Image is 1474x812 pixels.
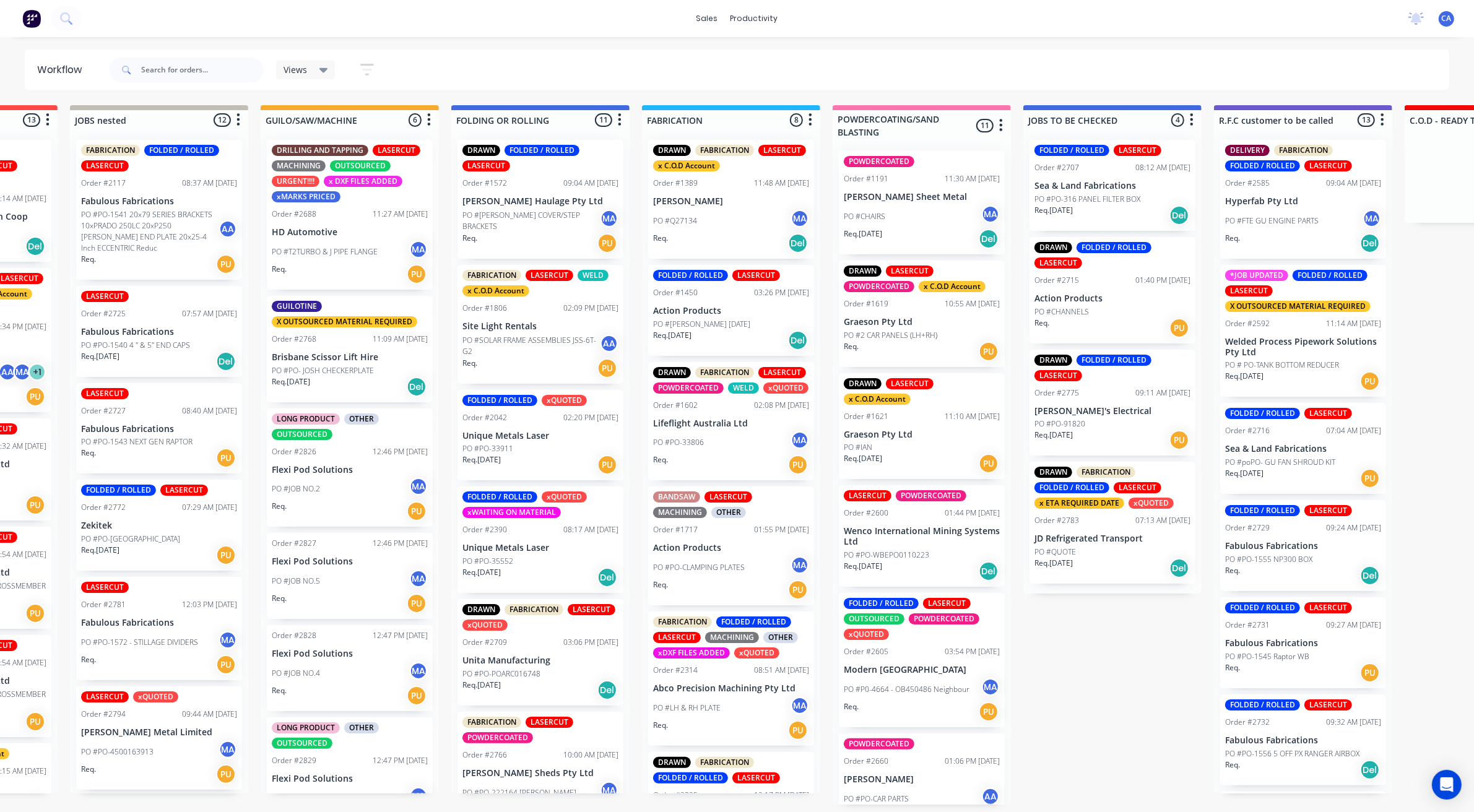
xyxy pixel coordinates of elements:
div: PU [407,501,427,521]
p: PO #PO-316 PANEL FILTER BOX [1034,194,1140,205]
p: JD Refrigerated Transport [1034,533,1190,544]
div: Order #1621 [844,411,888,422]
p: Req. [DATE] [462,454,501,465]
p: PO #PO-WBEPO0110223 [844,550,929,561]
div: FOLDED / ROLLED [1225,160,1300,171]
div: DRAWNLASERCUTPOWDERCOATEDx C.O.D AccountOrder #161910:55 AM [DATE]Graeson Pty LtdPO #2 CAR PANELS... [839,261,1005,367]
div: URGENT!!!! [272,176,319,187]
div: PU [216,448,236,468]
div: PU [597,455,617,475]
div: FOLDED / ROLLED [1077,355,1151,366]
div: Order #2117 [81,178,126,189]
p: Site Light Rentals [462,321,618,332]
div: LONG PRODUCT [272,413,340,425]
div: FOLDED / ROLLEDLASERCUTOrder #270708:12 AM [DATE]Sea & Land FabricationsPO #PO-316 PANEL FILTER B... [1030,140,1195,231]
p: PO #[PERSON_NAME] [DATE] [653,319,750,330]
div: 11:09 AM [DATE] [373,334,428,345]
div: 12:46 PM [DATE] [373,446,428,457]
p: PO #poPO- GU FAN SHROUD KIT [1225,457,1335,468]
div: PU [979,454,999,473]
div: xQUOTED [542,491,587,503]
div: FABRICATIONLASERCUTWELDx C.O.D AccountOrder #180602:09 PM [DATE]Site Light RentalsPO #SOLAR FRAME... [457,265,623,384]
p: PO #FTE GU ENGINE PARTS [1225,215,1319,227]
div: LASERCUT [160,485,208,496]
div: OUTSOURCED [330,160,391,171]
div: DRAWN [1034,355,1072,366]
p: PO #PO-33911 [462,443,513,454]
div: 09:24 AM [DATE] [1326,522,1381,533]
div: Order #282712:46 PM [DATE]Flexi Pod SolutionsPO #JOB NO.5MAReq.PU [267,533,433,619]
div: xQUOTED [763,382,809,394]
div: 10:55 AM [DATE] [945,298,1000,309]
div: AA [219,220,237,238]
div: DRAWNFOLDED / ROLLEDLASERCUTOrder #157209:04 AM [DATE][PERSON_NAME] Haulage Pty LtdPO #[PERSON_NA... [457,140,623,259]
div: 08:12 AM [DATE] [1135,162,1190,173]
div: Order #2729 [1225,522,1270,533]
div: LASERCUT [758,145,806,156]
div: 01:44 PM [DATE] [945,507,1000,519]
p: Unique Metals Laser [462,431,618,441]
p: PO #PO-CLAMPING PLATES [653,562,745,573]
div: Order #2707 [1034,162,1079,173]
div: 07:29 AM [DATE] [182,502,237,513]
div: FOLDED / ROLLEDLASERCUTOrder #277207:29 AM [DATE]ZekitekPO #PO-[GEOGRAPHIC_DATA]Req.[DATE]PU [76,480,242,571]
div: 12:46 PM [DATE] [373,538,428,549]
div: PU [25,495,45,515]
div: LASERCUT [886,378,934,389]
p: Req. [DATE] [844,453,882,464]
div: MA [409,240,428,259]
div: Order #2775 [1034,387,1079,399]
div: MACHINING [272,160,326,171]
div: FOLDED / ROLLEDLASERCUTOrder #271607:04 AM [DATE]Sea & Land FabricationsPO #poPO- GU FAN SHROUD K... [1220,403,1386,494]
div: LASERCUT [1225,285,1273,296]
div: LASERCUTPOWDERCOATEDOrder #260001:44 PM [DATE]Wenco International Mining Systems LtdPO #PO-WBEPO0... [839,485,1005,587]
div: Order #2725 [81,308,126,319]
div: PU [1169,318,1189,338]
p: Action Products [653,306,809,316]
div: 11:10 AM [DATE] [945,411,1000,422]
div: Del [788,330,808,350]
div: FABRICATION [81,145,140,156]
div: x C.O.D Account [844,394,911,405]
div: 09:04 AM [DATE] [563,178,618,189]
div: Del [407,377,427,397]
div: FOLDED / ROLLED [653,270,728,281]
div: 01:55 PM [DATE] [754,524,809,535]
div: LASERCUTOrder #272507:57 AM [DATE]Fabulous FabricationsPO #PO-1540 4 " & 5" END CAPSReq.[DATE]Del [76,286,242,377]
div: PU [1169,430,1189,450]
p: Graeson Pty Ltd [844,317,1000,327]
p: PO #PO- JOSH CHECKERPLATE [272,365,374,376]
div: x C.O.D Account [462,285,529,296]
div: + 1 [28,363,46,381]
div: FOLDED / ROLLED [505,145,579,156]
div: LASERCUTOrder #272708:40 AM [DATE]Fabulous FabricationsPO #PO-1543 NEXT GEN RAPTORReq.PU [76,383,242,474]
div: Order #1389 [653,178,698,189]
div: DELIVERY [1225,145,1270,156]
div: 02:08 PM [DATE] [754,400,809,411]
div: LASERCUT [844,490,891,501]
div: FOLDED / ROLLED [462,491,537,503]
p: Req. [DATE] [1034,205,1073,216]
input: Search for orders... [141,58,264,82]
p: [PERSON_NAME] Haulage Pty Ltd [462,196,618,207]
p: PO #Q27134 [653,215,697,227]
div: x DXF FILES ADDED [324,176,402,187]
p: PO #PO-1543 NEXT GEN RAPTOR [81,436,193,447]
div: 09:04 AM [DATE] [1326,178,1381,189]
div: MA [791,209,809,228]
div: Order #2772 [81,502,126,513]
div: MA [981,205,1000,223]
div: Order #1572 [462,178,507,189]
div: DRAWN [653,367,691,378]
div: LASERCUT [758,367,806,378]
div: WELD [578,270,609,281]
p: Fabulous Fabrications [81,327,237,337]
div: POWDERCOATED [844,281,914,292]
div: LASERCUT [462,160,510,171]
div: xMARKS PRICED [272,191,340,202]
p: Req. [1225,565,1240,576]
p: Req. [81,254,96,265]
p: Req. [DATE] [81,545,119,556]
div: PU [407,264,427,284]
div: xWAITING ON MATERIAL [462,507,561,518]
